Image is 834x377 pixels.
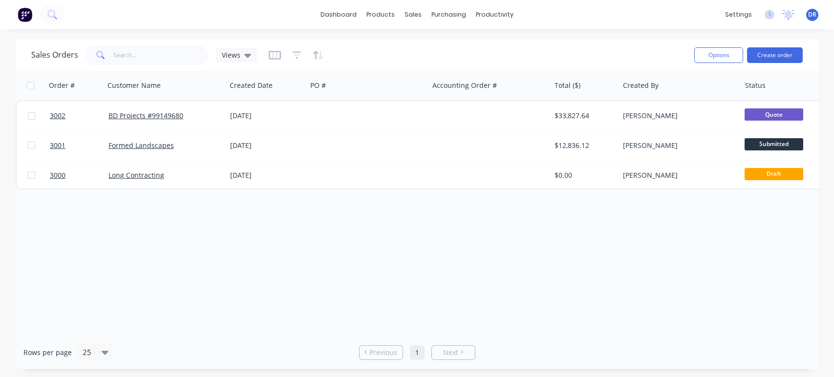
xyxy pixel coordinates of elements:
[747,47,803,63] button: Create order
[310,81,326,90] div: PO #
[432,81,497,90] div: Accounting Order #
[745,138,803,150] span: Submitted
[113,45,209,65] input: Search...
[623,141,731,150] div: [PERSON_NAME]
[31,50,78,60] h1: Sales Orders
[50,141,65,150] span: 3001
[108,111,183,120] a: BD Projects #99149680
[555,141,612,150] div: $12,836.12
[432,348,475,357] a: Next page
[50,161,108,190] a: 3000
[222,50,240,60] span: Views
[50,131,108,160] a: 3001
[471,7,518,22] div: productivity
[745,108,803,121] span: Quote
[427,7,471,22] div: purchasing
[230,81,273,90] div: Created Date
[400,7,427,22] div: sales
[694,47,743,63] button: Options
[230,141,303,150] div: [DATE]
[355,345,479,360] ul: Pagination
[18,7,32,22] img: Factory
[410,345,425,360] a: Page 1 is your current page
[108,170,164,180] a: Long Contracting
[50,170,65,180] span: 3000
[23,348,72,357] span: Rows per page
[369,348,397,357] span: Previous
[555,170,612,180] div: $0.00
[745,168,803,180] span: Draft
[623,111,731,121] div: [PERSON_NAME]
[555,81,580,90] div: Total ($)
[808,10,816,19] span: DR
[362,7,400,22] div: products
[230,111,303,121] div: [DATE]
[50,101,108,130] a: 3002
[720,7,757,22] div: settings
[623,170,731,180] div: [PERSON_NAME]
[360,348,403,357] a: Previous page
[745,81,766,90] div: Status
[555,111,612,121] div: $33,827.64
[316,7,362,22] a: dashboard
[108,141,174,150] a: Formed Landscapes
[50,111,65,121] span: 3002
[49,81,75,90] div: Order #
[443,348,458,357] span: Next
[623,81,659,90] div: Created By
[230,170,303,180] div: [DATE]
[107,81,161,90] div: Customer Name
